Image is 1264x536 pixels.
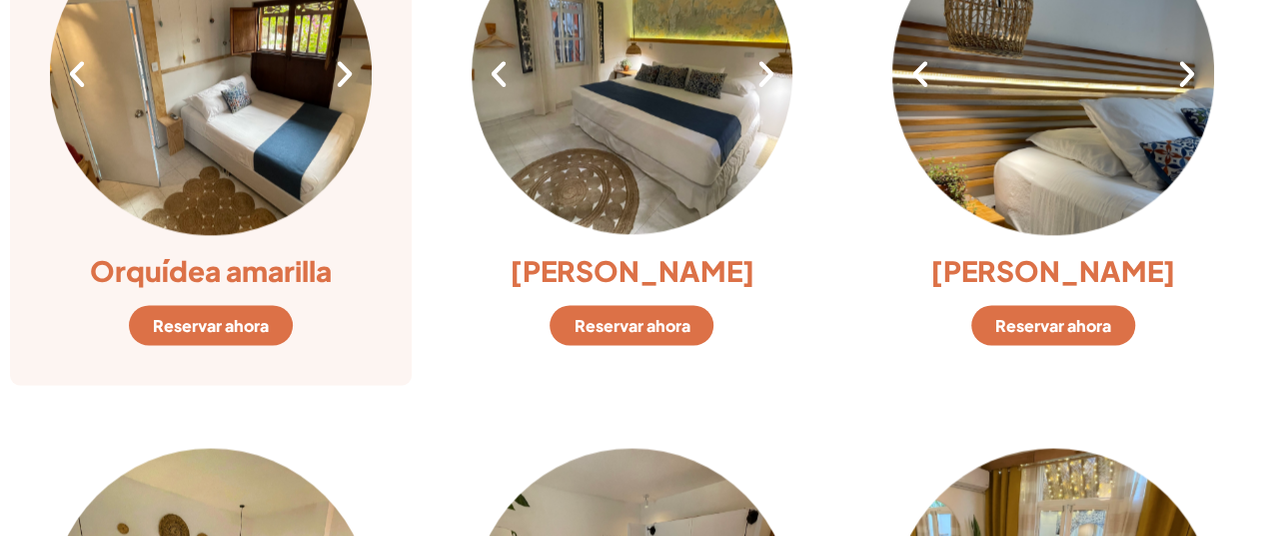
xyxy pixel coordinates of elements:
[995,314,1111,335] font: Reservar ahora
[930,253,1176,288] font: [PERSON_NAME]
[90,253,332,288] font: Orquídea amarilla
[574,314,689,335] font: Reservar ahora
[129,305,293,345] a: Reservar ahora
[971,305,1135,345] a: Reservar ahora
[550,305,713,345] a: Reservar ahora
[509,253,754,288] font: [PERSON_NAME]
[153,314,269,335] font: Reservar ahora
